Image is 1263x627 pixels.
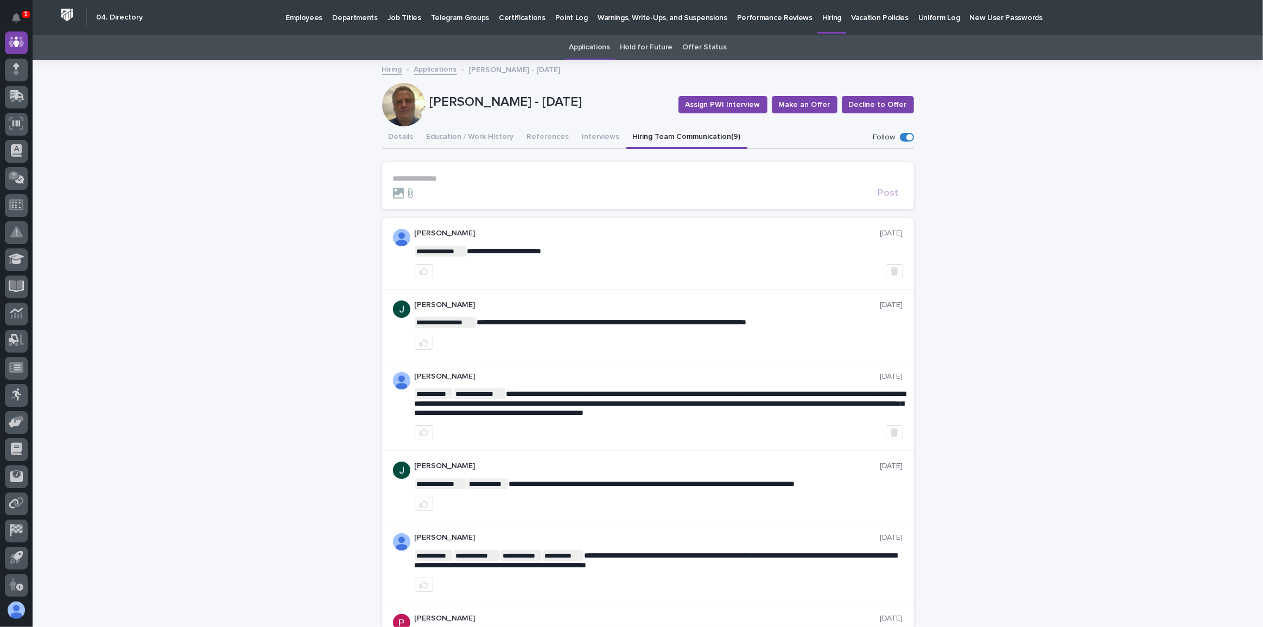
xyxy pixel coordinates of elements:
[393,300,410,318] img: AATXAJzKHBjIVkmOEWMd7CrWKgKOc1AT7c5NBq-GLKw_=s96-c
[393,229,410,246] img: AOh14GgPw25VOikpKNbdra9MTOgH50H-1stU9o6q7KioRA=s96-c
[415,462,880,471] p: [PERSON_NAME]
[878,188,899,198] span: Post
[415,229,880,238] p: [PERSON_NAME]
[24,10,28,18] p: 1
[96,13,143,22] h2: 04. Directory
[393,533,410,551] img: AOh14GiWKAYVPIbfHyIkyvX2hiPF8_WCcz-HU3nlZscn=s96-c
[393,462,410,479] img: AATXAJzKHBjIVkmOEWMd7CrWKgKOc1AT7c5NBq-GLKw_=s96-c
[880,372,903,381] p: [DATE]
[382,62,402,75] a: Hiring
[779,99,830,110] span: Make an Offer
[415,300,880,310] p: [PERSON_NAME]
[678,96,767,113] button: Assign PWI Interview
[874,188,903,198] button: Post
[521,126,576,149] button: References
[842,96,914,113] button: Decline to Offer
[415,497,433,511] button: like this post
[682,35,726,60] a: Offer Status
[415,372,880,381] p: [PERSON_NAME]
[5,7,28,29] button: Notifications
[849,99,907,110] span: Decline to Offer
[415,425,433,439] button: like this post
[873,133,896,142] p: Follow
[620,35,672,60] a: Hold for Future
[880,462,903,471] p: [DATE]
[772,96,837,113] button: Make an Offer
[880,533,903,542] p: [DATE]
[382,126,420,149] button: Details
[415,578,433,592] button: like this post
[14,13,28,30] div: Notifications1
[415,264,433,278] button: like this post
[430,94,670,110] p: [PERSON_NAME] - [DATE]
[880,300,903,310] p: [DATE]
[880,614,903,623] p: [DATE]
[686,99,760,110] span: Assign PWI Interview
[886,264,903,278] button: Delete post
[414,62,457,75] a: Applications
[886,425,903,439] button: Delete post
[5,599,28,622] button: users-avatar
[569,35,610,60] a: Applications
[57,5,77,25] img: Workspace Logo
[415,533,880,542] p: [PERSON_NAME]
[393,372,410,389] img: AOh14GgPw25VOikpKNbdra9MTOgH50H-1stU9o6q7KioRA=s96-c
[880,229,903,238] p: [DATE]
[626,126,747,149] button: Hiring Team Communication (9)
[420,126,521,149] button: Education / Work History
[415,614,880,623] p: [PERSON_NAME]
[415,336,433,350] button: like this post
[576,126,626,149] button: Interviews
[469,63,561,75] p: [PERSON_NAME] - [DATE]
